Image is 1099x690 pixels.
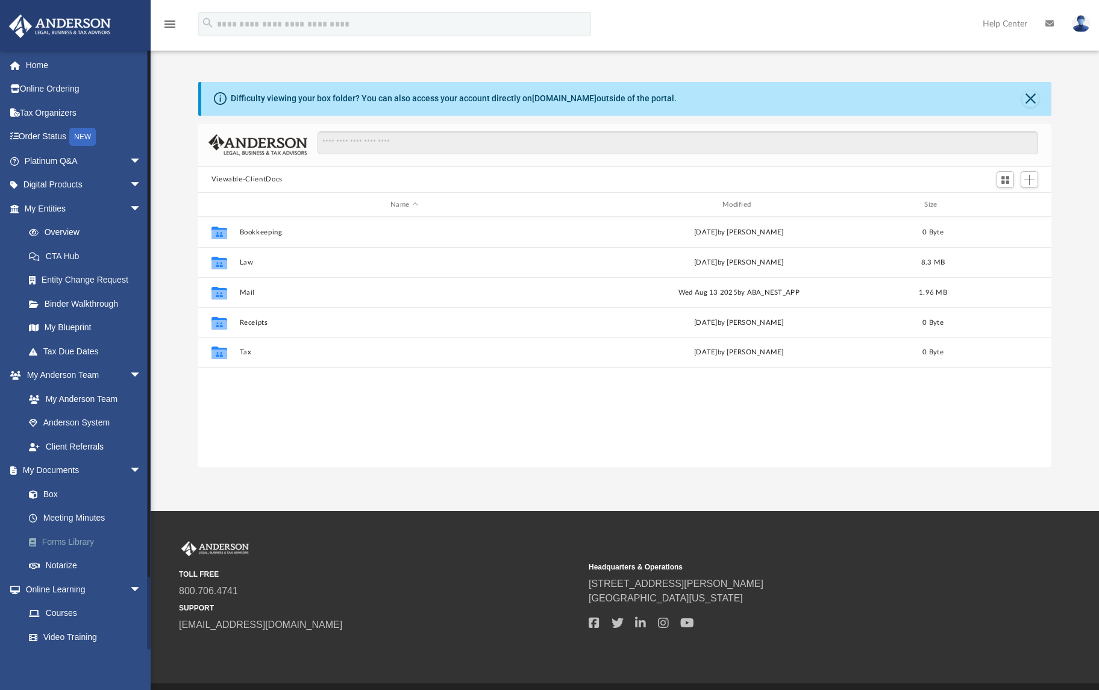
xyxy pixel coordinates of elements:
[574,348,904,359] div: [DATE] by [PERSON_NAME]
[8,196,160,221] a: My Entitiesarrow_drop_down
[239,199,568,210] div: Name
[130,577,154,602] span: arrow_drop_down
[130,149,154,174] span: arrow_drop_down
[5,14,114,38] img: Anderson Advisors Platinum Portal
[130,196,154,221] span: arrow_drop_down
[8,363,154,387] a: My Anderson Teamarrow_drop_down
[8,149,160,173] a: Platinum Q&Aarrow_drop_down
[163,23,177,31] a: menu
[532,93,596,103] a: [DOMAIN_NAME]
[211,174,283,185] button: Viewable-ClientDocs
[163,17,177,31] i: menu
[239,349,569,357] button: Tax
[198,217,1052,466] div: grid
[231,92,677,105] div: Difficulty viewing your box folder? You can also access your account directly on outside of the p...
[8,77,160,101] a: Online Ordering
[130,363,154,388] span: arrow_drop_down
[589,562,990,572] small: Headquarters & Operations
[922,229,944,236] span: 0 Byte
[909,199,957,210] div: Size
[17,339,160,363] a: Tax Due Dates
[997,171,1015,188] button: Switch to Grid View
[239,228,569,236] button: Bookkeeping
[17,387,148,411] a: My Anderson Team
[179,541,251,557] img: Anderson Advisors Platinum Portal
[922,319,944,326] span: 0 Byte
[17,316,154,340] a: My Blueprint
[919,289,947,296] span: 1.96 MB
[179,619,342,630] a: [EMAIL_ADDRESS][DOMAIN_NAME]
[1072,15,1090,33] img: User Pic
[589,593,743,603] a: [GEOGRAPHIC_DATA][US_STATE]
[921,259,945,266] span: 8.3 MB
[179,569,580,580] small: TOLL FREE
[17,244,160,268] a: CTA Hub
[130,459,154,483] span: arrow_drop_down
[574,257,904,268] div: [DATE] by [PERSON_NAME]
[130,173,154,198] span: arrow_drop_down
[8,459,160,483] a: My Documentsarrow_drop_down
[8,125,160,149] a: Order StatusNEW
[574,318,904,328] div: [DATE] by [PERSON_NAME]
[179,586,238,596] a: 800.706.4741
[239,319,569,327] button: Receipts
[589,579,763,589] a: [STREET_ADDRESS][PERSON_NAME]
[8,101,160,125] a: Tax Organizers
[962,199,1047,210] div: id
[318,131,1038,154] input: Search files and folders
[239,259,569,266] button: Law
[574,227,904,238] div: [DATE] by [PERSON_NAME]
[8,577,154,601] a: Online Learningarrow_drop_down
[17,292,160,316] a: Binder Walkthrough
[574,287,904,298] div: Wed Aug 13 2025 by ABA_NEST_APP
[239,289,569,296] button: Mail
[1021,171,1039,188] button: Add
[69,128,96,146] div: NEW
[574,199,903,210] div: Modified
[17,625,148,649] a: Video Training
[17,649,154,673] a: Resources
[17,506,160,530] a: Meeting Minutes
[17,554,160,578] a: Notarize
[17,411,154,435] a: Anderson System
[922,350,944,356] span: 0 Byte
[201,16,214,30] i: search
[203,199,233,210] div: id
[17,530,160,554] a: Forms Library
[1022,90,1039,107] button: Close
[17,482,154,506] a: Box
[17,221,160,245] a: Overview
[179,603,580,613] small: SUPPORT
[8,53,160,77] a: Home
[17,268,160,292] a: Entity Change Request
[8,173,160,197] a: Digital Productsarrow_drop_down
[17,601,154,626] a: Courses
[17,434,154,459] a: Client Referrals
